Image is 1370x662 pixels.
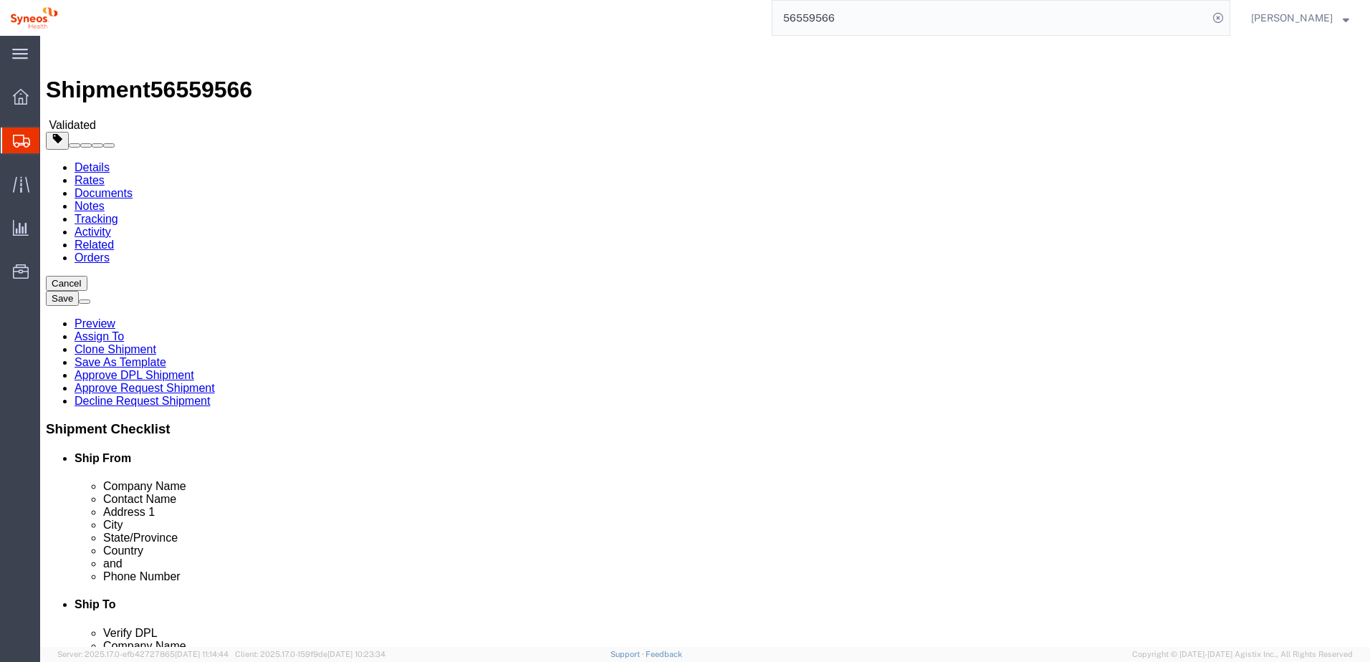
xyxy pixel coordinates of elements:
[235,650,385,658] span: Client: 2025.17.0-159f9de
[10,7,58,29] img: logo
[327,650,385,658] span: [DATE] 10:23:34
[40,36,1370,647] iframe: FS Legacy Container
[646,650,682,658] a: Feedback
[1250,9,1350,27] button: [PERSON_NAME]
[772,1,1208,35] input: Search for shipment number, reference number
[1132,648,1353,661] span: Copyright © [DATE]-[DATE] Agistix Inc., All Rights Reserved
[175,650,229,658] span: [DATE] 11:14:44
[610,650,646,658] a: Support
[57,650,229,658] span: Server: 2025.17.0-efb42727865
[1251,10,1333,26] span: Natan Tateishi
